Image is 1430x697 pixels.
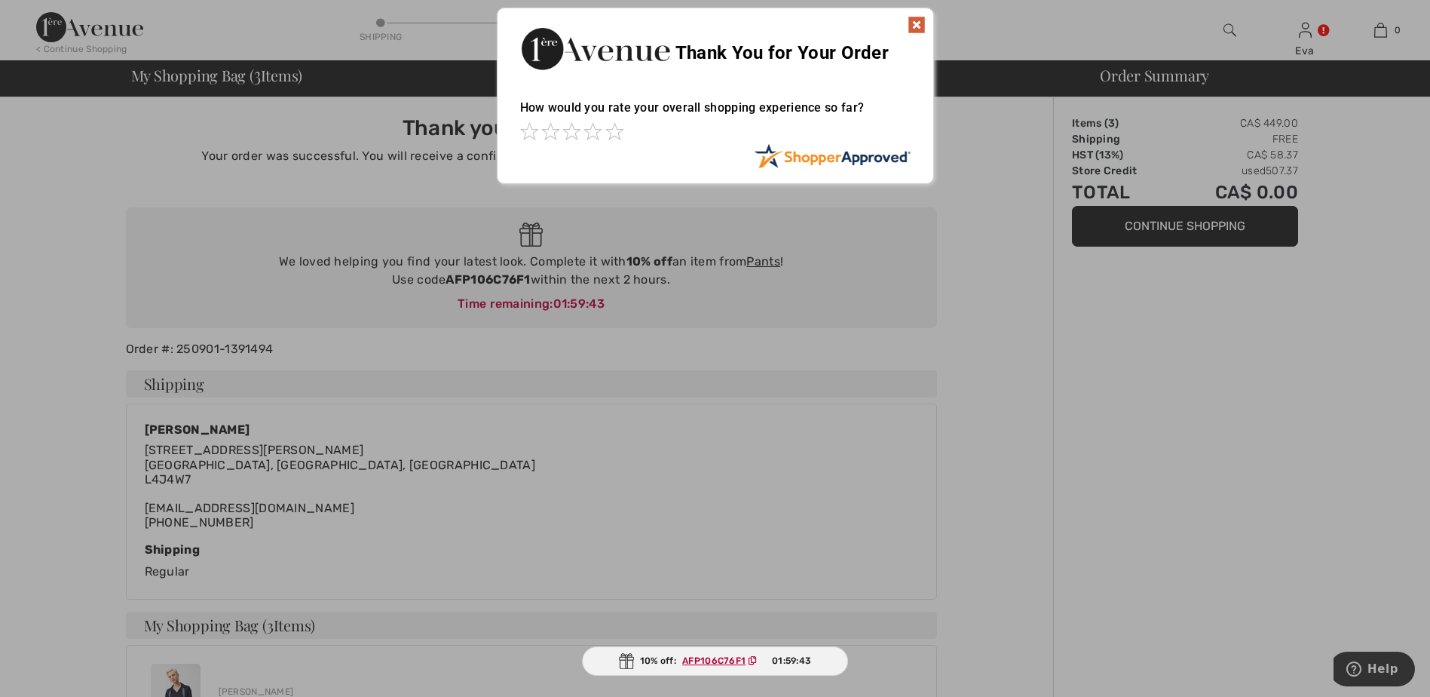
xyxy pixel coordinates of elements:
[675,42,889,63] span: Thank You for Your Order
[619,653,634,669] img: Gift.svg
[520,85,911,143] div: How would you rate your overall shopping experience so far?
[908,16,926,34] img: x
[582,646,849,676] div: 10% off:
[682,656,746,666] ins: AFP106C76F1
[520,23,671,74] img: Thank You for Your Order
[772,654,811,668] span: 01:59:43
[34,11,65,24] span: Help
